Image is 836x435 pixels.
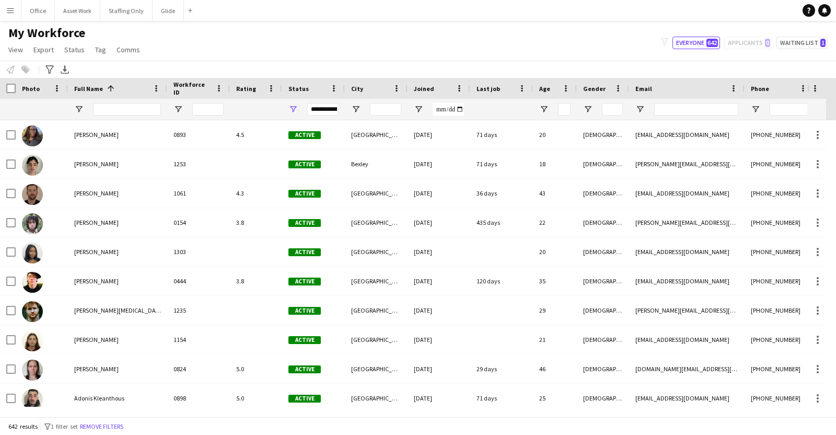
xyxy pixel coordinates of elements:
span: [PERSON_NAME] [74,160,119,168]
input: Email Filter Input [654,103,738,116]
div: [GEOGRAPHIC_DATA] [345,325,408,354]
button: Open Filter Menu [351,105,361,114]
span: Email [635,85,652,93]
img: Aaliyah Nwoke [22,125,43,146]
button: Asset Work [55,1,100,21]
input: City Filter Input [370,103,401,116]
div: [EMAIL_ADDRESS][DOMAIN_NAME] [629,237,745,266]
button: Waiting list1 [776,37,828,49]
input: Full Name Filter Input [93,103,161,116]
div: 36 days [470,179,533,208]
span: Age [539,85,550,93]
a: Status [60,43,89,56]
div: [DATE] [408,179,470,208]
span: City [351,85,363,93]
div: [EMAIL_ADDRESS][DOMAIN_NAME] [629,120,745,149]
span: Active [288,131,321,139]
div: [DEMOGRAPHIC_DATA] [577,384,629,413]
div: [PHONE_NUMBER] [745,208,814,237]
div: Bexley [345,150,408,178]
div: [DATE] [408,325,470,354]
button: Glide [153,1,184,21]
div: [PHONE_NUMBER] [745,150,814,178]
img: Adam Parkinson [22,301,43,322]
button: Open Filter Menu [173,105,183,114]
div: [GEOGRAPHIC_DATA] [345,296,408,325]
div: [DATE] [408,267,470,295]
span: My Workforce [8,25,85,41]
button: Remove filters [78,421,125,432]
button: Open Filter Menu [288,105,298,114]
div: [DEMOGRAPHIC_DATA] [577,267,629,295]
span: Adonis Kleanthous [74,394,124,402]
div: [PHONE_NUMBER] [745,179,814,208]
input: Joined Filter Input [433,103,464,116]
div: 1061 [167,179,230,208]
span: [PERSON_NAME] [74,365,119,373]
div: [DEMOGRAPHIC_DATA] [577,237,629,266]
div: 120 days [470,267,533,295]
span: Full Name [74,85,103,93]
div: 3.8 [230,267,282,295]
span: Tag [95,45,106,54]
div: 1235 [167,296,230,325]
div: 5.0 [230,354,282,383]
span: Status [288,85,309,93]
img: Abduljawad Alabi [22,213,43,234]
div: [GEOGRAPHIC_DATA] [345,208,408,237]
a: Comms [112,43,144,56]
div: [PHONE_NUMBER] [745,296,814,325]
span: [PERSON_NAME] [74,219,119,226]
div: [EMAIL_ADDRESS][DOMAIN_NAME] [629,325,745,354]
div: [EMAIL_ADDRESS][DOMAIN_NAME] [629,384,745,413]
span: Phone [751,85,769,93]
span: Last job [477,85,500,93]
div: 43 [533,179,577,208]
div: [EMAIL_ADDRESS][DOMAIN_NAME] [629,267,745,295]
a: View [4,43,27,56]
div: [PHONE_NUMBER] [745,325,814,354]
div: 20 [533,237,577,266]
div: [PERSON_NAME][EMAIL_ADDRESS][DOMAIN_NAME] [629,150,745,178]
button: Open Filter Menu [635,105,645,114]
button: Open Filter Menu [583,105,593,114]
div: [DATE] [408,384,470,413]
span: Active [288,307,321,315]
app-action-btn: Advanced filters [43,63,56,76]
div: 35 [533,267,577,295]
app-action-btn: Export XLSX [59,63,71,76]
div: [DATE] [408,150,470,178]
div: 18 [533,150,577,178]
div: 25 [533,384,577,413]
div: [DEMOGRAPHIC_DATA] [577,208,629,237]
span: [PERSON_NAME] [74,336,119,344]
img: Abigail Stephenson [22,243,43,264]
div: [DEMOGRAPHIC_DATA] [577,354,629,383]
img: Adam Byrne [22,272,43,293]
div: 46 [533,354,577,383]
span: Active [288,395,321,403]
div: 0824 [167,354,230,383]
img: Aaron Bannon [22,155,43,176]
button: Open Filter Menu [751,105,760,114]
div: 3.8 [230,208,282,237]
span: Active [288,336,321,344]
div: [PHONE_NUMBER] [745,267,814,295]
div: [DATE] [408,354,470,383]
span: Workforce ID [173,81,211,96]
span: [PERSON_NAME] [74,189,119,197]
div: [GEOGRAPHIC_DATA] [345,267,408,295]
div: [PHONE_NUMBER] [745,384,814,413]
span: Photo [22,85,40,93]
div: 71 days [470,150,533,178]
img: Adonis Kleanthous [22,389,43,410]
div: [PHONE_NUMBER] [745,354,814,383]
span: View [8,45,23,54]
div: 0154 [167,208,230,237]
a: Export [29,43,58,56]
div: [PHONE_NUMBER] [745,120,814,149]
span: [PERSON_NAME] [74,248,119,256]
span: Status [64,45,85,54]
button: Everyone642 [672,37,720,49]
span: Active [288,365,321,373]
